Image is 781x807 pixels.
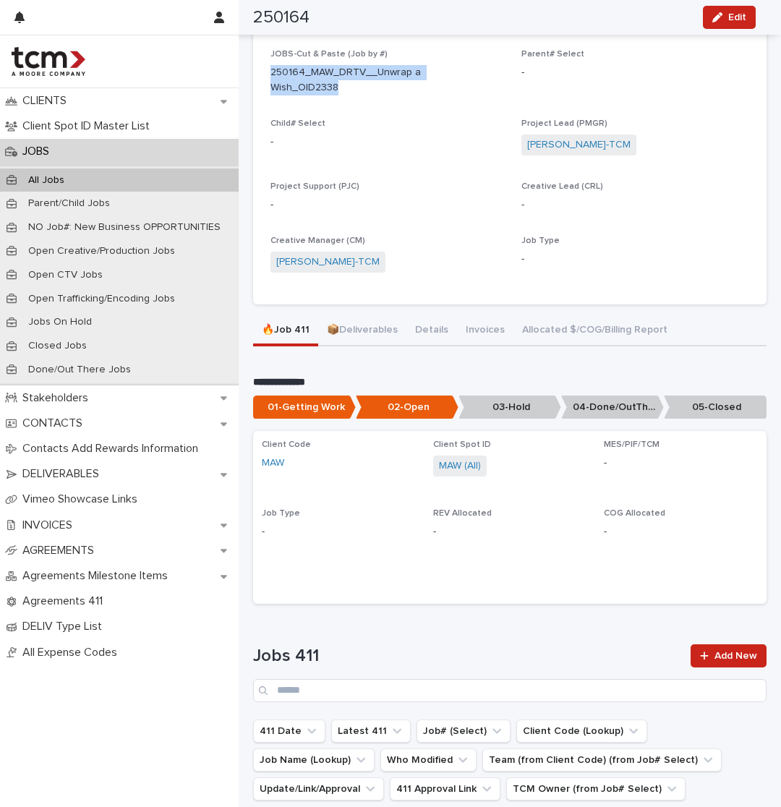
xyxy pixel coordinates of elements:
span: Child# Select [270,119,325,128]
button: Team (from Client Code) (from Job# Select) [482,748,722,772]
p: 02-Open [356,396,458,419]
p: Agreements Milestone Items [17,569,179,583]
h1: Jobs 411 [253,646,682,667]
p: - [270,197,510,213]
p: - [270,134,510,150]
span: Creative Manager (CM) [270,236,365,245]
span: Project Support (PJC) [270,182,359,191]
p: - [433,524,587,539]
p: Client Spot ID Master List [17,119,161,133]
button: Job# (Select) [417,720,511,743]
a: [PERSON_NAME]-TCM [527,137,631,153]
p: 03-Hold [458,396,561,419]
p: - [262,524,416,539]
span: Job Type [521,236,560,245]
button: Job Name (Lookup) [253,748,375,772]
p: - [521,252,761,267]
p: All Jobs [17,174,76,187]
p: JOBS [17,145,61,158]
span: COG Allocated [604,509,665,518]
p: 04-Done/OutThere [561,396,664,419]
button: Update/Link/Approval [253,777,384,800]
p: Vimeo Showcase Links [17,492,149,506]
button: Details [406,316,457,346]
p: 250164_MAW_DRTV__Unwrap a Wish_OID2338 [270,65,475,95]
p: Agreements 411 [17,594,114,608]
p: CLIENTS [17,94,78,108]
span: REV Allocated [433,509,492,518]
button: Allocated $/COG/Billing Report [513,316,676,346]
a: MAW (All) [439,458,481,474]
span: Job Type [262,509,300,518]
span: MES/PIF/TCM [604,440,660,449]
p: Stakeholders [17,391,100,405]
img: 4hMmSqQkux38exxPVZHQ [12,47,85,76]
p: INVOICES [17,518,84,532]
button: Latest 411 [331,720,411,743]
button: 🔥Job 411 [253,316,318,346]
p: - [604,456,758,471]
p: Closed Jobs [17,340,98,352]
button: Who Modified [380,748,477,772]
span: Parent# Select [521,50,584,59]
button: 411 Date [253,720,325,743]
p: - [604,524,758,539]
span: Edit [728,12,746,22]
p: DELIV Type List [17,620,114,633]
button: 📦Deliverables [318,316,406,346]
p: - [521,197,761,213]
button: 411 Approval Link [390,777,500,800]
p: Open Trafficking/Encoding Jobs [17,293,187,305]
p: AGREEMENTS [17,544,106,558]
span: JOBS-Cut & Paste (Job by #) [270,50,388,59]
span: Creative Lead (CRL) [521,182,603,191]
span: Project Lead (PMGR) [521,119,607,128]
h2: 250164 [253,7,310,28]
span: Add New [714,651,757,661]
a: [PERSON_NAME]-TCM [276,255,380,270]
button: Invoices [457,316,513,346]
p: DELIVERABLES [17,467,111,481]
p: All Expense Codes [17,646,129,659]
p: Parent/Child Jobs [17,197,121,210]
p: Open CTV Jobs [17,269,114,281]
p: CONTACTS [17,417,94,430]
p: 05-Closed [664,396,767,419]
a: Add New [691,644,767,667]
button: Client Code (Lookup) [516,720,647,743]
a: MAW [262,456,284,471]
p: - [521,65,761,80]
p: Jobs On Hold [17,316,103,328]
button: TCM Owner (from Job# Select) [506,777,686,800]
p: NO Job#: New Business OPPORTUNITIES [17,221,232,234]
input: Search [253,679,767,702]
button: Edit [703,6,756,29]
span: Client Code [262,440,311,449]
p: Done/Out There Jobs [17,364,142,376]
p: Contacts Add Rewards Information [17,442,210,456]
p: 01-Getting Work [253,396,356,419]
p: Open Creative/Production Jobs [17,245,187,257]
span: Client Spot ID [433,440,491,449]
